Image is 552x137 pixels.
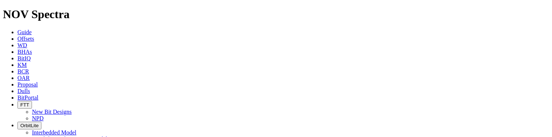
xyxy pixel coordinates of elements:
span: OrbitLite [20,123,38,128]
a: Proposal [17,81,38,88]
a: Guide [17,29,32,35]
a: New Bit Designs [32,109,72,115]
a: Interbedded Model [32,129,76,136]
button: OrbitLite [17,122,41,129]
a: KM [17,62,27,68]
a: Dulls [17,88,30,94]
a: NPD [32,115,44,121]
a: Offsets [17,36,34,42]
a: BCR [17,68,29,74]
a: BHAs [17,49,32,55]
a: OAR [17,75,30,81]
button: FTT [17,101,32,109]
a: BitPortal [17,94,38,101]
span: FTT [20,102,29,108]
a: BitIQ [17,55,31,61]
a: WD [17,42,27,48]
h1: NOV Spectra [3,8,549,21]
